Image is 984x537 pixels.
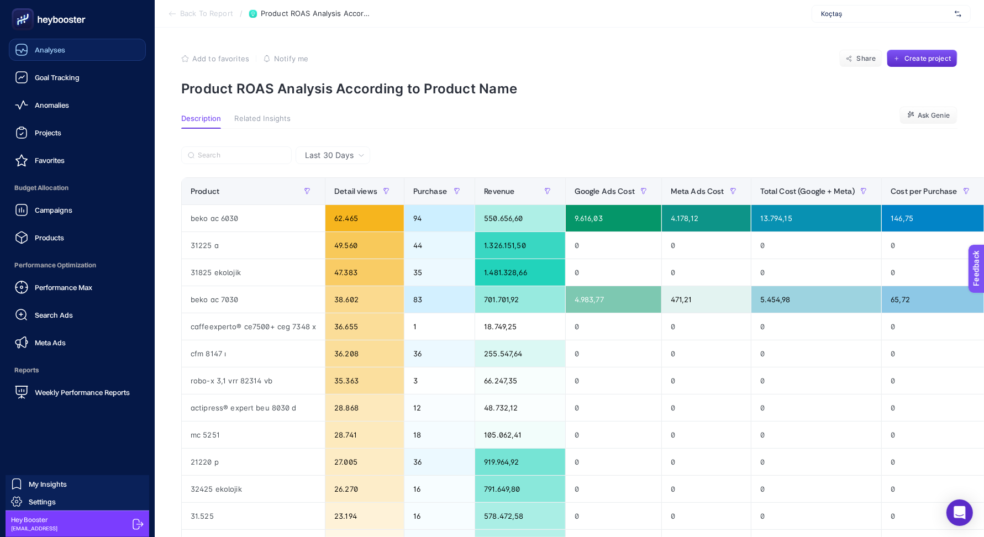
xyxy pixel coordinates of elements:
[566,394,661,421] div: 0
[882,205,983,231] div: 146,75
[484,187,514,196] span: Revenue
[566,422,661,448] div: 0
[29,480,67,488] span: My Insights
[882,340,983,367] div: 0
[662,394,751,421] div: 0
[35,388,130,397] span: Weekly Performance Reports
[662,476,751,502] div: 0
[751,367,882,394] div: 0
[261,9,371,18] span: Product ROAS Analysis According to Product Name
[9,94,146,116] a: Anomalies
[891,187,957,196] span: Cost per Purchase
[751,286,882,313] div: 5.454,98
[751,503,882,529] div: 0
[882,259,983,286] div: 0
[475,205,565,231] div: 550.656,60
[566,340,661,367] div: 0
[35,45,65,54] span: Analyses
[475,503,565,529] div: 578.472,58
[751,449,882,475] div: 0
[566,476,661,502] div: 0
[946,499,973,526] div: Open Intercom Messenger
[325,205,404,231] div: 62.465
[662,367,751,394] div: 0
[882,503,983,529] div: 0
[887,50,957,67] button: Create project
[325,313,404,340] div: 36.655
[325,340,404,367] div: 36.208
[475,259,565,286] div: 1.481.328,66
[181,114,221,123] span: Description
[751,313,882,340] div: 0
[566,259,661,286] div: 0
[11,524,57,533] span: [EMAIL_ADDRESS]
[181,54,249,63] button: Add to favorites
[182,394,325,421] div: actipress® expert beu 8030 d
[882,367,983,394] div: 0
[9,304,146,326] a: Search Ads
[181,114,221,129] button: Description
[404,503,475,529] div: 16
[9,254,146,276] span: Performance Optimization
[325,476,404,502] div: 26.270
[882,394,983,421] div: 0
[751,232,882,259] div: 0
[6,493,149,510] a: Settings
[955,8,961,19] img: svg%3e
[29,497,56,506] span: Settings
[9,359,146,381] span: Reports
[9,149,146,171] a: Favorites
[325,503,404,529] div: 23.194
[404,286,475,313] div: 83
[35,233,64,242] span: Products
[662,259,751,286] div: 0
[566,286,661,313] div: 4.983,77
[918,111,950,120] span: Ask Genie
[35,128,61,137] span: Projects
[234,114,291,123] span: Related Insights
[9,331,146,354] a: Meta Ads
[35,338,66,347] span: Meta Ads
[182,449,325,475] div: 21220 p
[404,259,475,286] div: 35
[751,422,882,448] div: 0
[662,313,751,340] div: 0
[882,449,983,475] div: 0
[325,394,404,421] div: 28.868
[575,187,635,196] span: Google Ads Cost
[9,276,146,298] a: Performance Max
[9,227,146,249] a: Products
[182,259,325,286] div: 31825 ekolojik
[35,73,80,82] span: Goal Tracking
[182,205,325,231] div: beko ac 6030
[325,422,404,448] div: 28.741
[662,340,751,367] div: 0
[9,39,146,61] a: Analyses
[11,515,57,524] span: Hey Booster
[7,3,42,12] span: Feedback
[475,449,565,475] div: 919.964,92
[404,205,475,231] div: 94
[182,503,325,529] div: 31.525
[475,367,565,394] div: 66.247,35
[198,151,285,160] input: Search
[9,199,146,221] a: Campaigns
[904,54,951,63] span: Create project
[475,422,565,448] div: 105.062,41
[404,422,475,448] div: 18
[9,177,146,199] span: Budget Allocation
[662,205,751,231] div: 4.178,12
[882,286,983,313] div: 65,72
[274,54,308,63] span: Notify me
[475,340,565,367] div: 255.547,64
[192,54,249,63] span: Add to favorites
[882,232,983,259] div: 0
[240,9,243,18] span: /
[882,313,983,340] div: 0
[475,286,565,313] div: 701.701,92
[404,340,475,367] div: 36
[9,122,146,144] a: Projects
[182,286,325,313] div: beko ac 7030
[35,156,65,165] span: Favorites
[882,476,983,502] div: 0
